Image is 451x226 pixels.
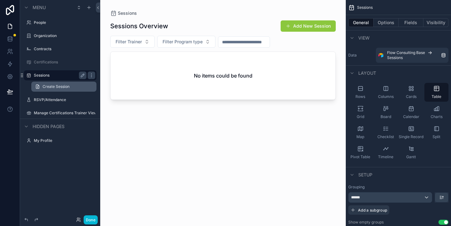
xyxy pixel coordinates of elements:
span: Layout [358,70,376,76]
button: Charts [424,103,448,122]
button: Grid [348,103,372,122]
img: Airtable Logo [378,53,383,58]
button: Add a subgroup [348,205,389,215]
label: Certifications [34,60,95,65]
button: Visibility [423,18,448,27]
span: Cards [406,94,417,99]
span: Table [432,94,441,99]
a: Create Session [31,82,96,92]
button: Rows [348,83,372,102]
label: Contracts [34,46,95,51]
span: Hidden pages [33,123,65,130]
span: Calendar [403,114,419,119]
span: Map [356,134,364,139]
span: Flow Consulting Base [387,50,425,55]
span: Single Record [399,134,423,139]
span: Board [381,114,391,119]
button: Single Record [399,123,423,142]
span: Charts [431,114,443,119]
button: Options [374,18,399,27]
button: Pivot Table [348,143,372,162]
button: Split [424,123,448,142]
button: Timeline [374,143,398,162]
span: Create Session [43,84,70,89]
label: My Profile [34,138,95,143]
button: Calendar [399,103,423,122]
span: Timeline [378,154,393,159]
span: View [358,35,370,41]
label: Sessions [34,73,84,78]
label: Organization [34,33,95,38]
button: Board [374,103,398,122]
label: Data [348,53,373,58]
a: Flow Consulting BaseSessions [376,48,448,63]
label: People [34,20,95,25]
button: General [348,18,374,27]
button: Checklist [374,123,398,142]
button: Columns [374,83,398,102]
span: Pivot Table [350,154,370,159]
button: Fields [399,18,424,27]
span: Grid [357,114,364,119]
button: Done [84,215,98,224]
span: Menu [33,4,46,11]
span: Add a subgroup [358,208,387,213]
label: RSVP/Attendance [34,97,95,102]
button: Cards [399,83,423,102]
span: Columns [378,94,394,99]
label: Grouping [348,185,365,190]
span: Checklist [377,134,394,139]
button: Map [348,123,372,142]
span: Gantt [406,154,416,159]
span: Sessions [387,55,403,60]
button: Gantt [399,143,423,162]
span: Sessions [357,5,373,10]
label: Manage Certifications Trainer View [34,110,95,116]
button: Table [424,83,448,102]
span: Rows [355,94,365,99]
span: Split [433,134,440,139]
span: Setup [358,172,372,178]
